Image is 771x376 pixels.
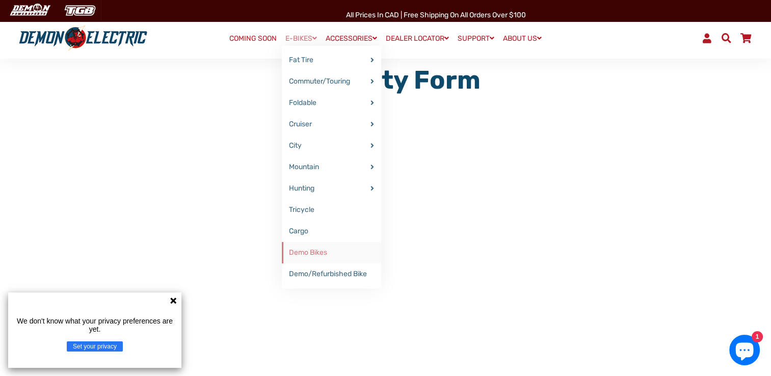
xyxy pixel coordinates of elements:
img: Demon Electric logo [15,25,151,51]
a: ABOUT US [499,31,545,46]
a: SUPPORT [454,31,498,46]
inbox-online-store-chat: Shopify online store chat [726,335,763,368]
h1: Warranty Form [203,65,568,95]
a: Demo/Refurbished Bike [282,263,381,285]
a: Fat Tire [282,49,381,71]
a: Tricycle [282,199,381,221]
button: Set your privacy [67,341,123,352]
a: DEALER LOCATOR [382,31,453,46]
span: All Prices in CAD | Free shipping on all orders over $100 [346,11,526,19]
a: Foldable [282,92,381,114]
a: COMING SOON [226,32,280,46]
a: E-BIKES [282,31,321,46]
a: Cargo [282,221,381,242]
a: Mountain [282,156,381,178]
a: Demo Bikes [282,242,381,263]
img: TGB Canada [59,2,101,19]
a: Hunting [282,178,381,199]
a: Cruiser [282,114,381,135]
img: Demon Electric [5,2,54,19]
p: We don't know what your privacy preferences are yet. [12,317,177,333]
a: Commuter/Touring [282,71,381,92]
a: City [282,135,381,156]
a: ACCESSORIES [322,31,381,46]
